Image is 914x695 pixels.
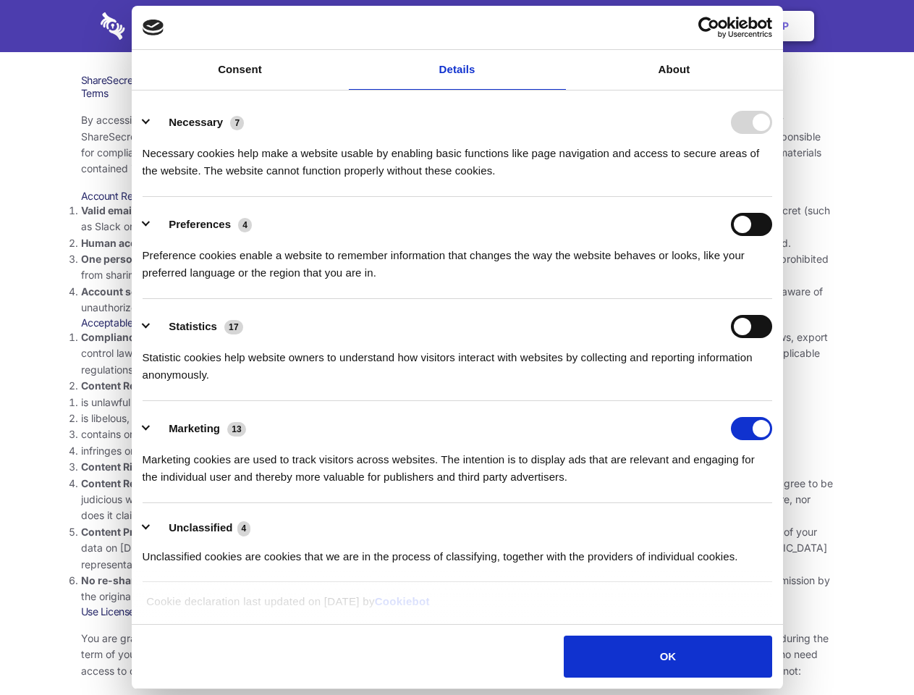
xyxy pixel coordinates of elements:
[349,50,566,90] a: Details
[81,203,834,235] li: You must provide a valid email address, either directly, or through approved third-party integrat...
[81,574,155,586] strong: No re-sharing.
[143,111,253,134] button: Necessary (7)
[81,477,197,489] strong: Content Responsibility.
[81,204,138,216] strong: Valid email.
[81,426,834,442] li: contains or installs any active malware or exploits, or uses our platform for exploit delivery (s...
[81,74,834,87] h1: ShareSecret Terms of Service
[81,573,834,605] li: If you were the recipient of a Sharesecret link, you agree not to re-share it with anyone else, u...
[646,17,772,38] a: Usercentrics Cookiebot - opens in a new window
[143,338,772,384] div: Statistic cookies help website owners to understand how visitors interact with websites by collec...
[81,459,834,475] li: You agree that you will use Sharesecret only to secure and share content that you have the right ...
[81,605,834,618] h3: Use License
[81,253,204,265] strong: One person per account.
[227,422,246,437] span: 13
[143,20,164,35] img: logo
[587,4,653,49] a: Contact
[81,329,834,378] li: Your use of the Sharesecret must not violate any applicable laws, including copyright or trademar...
[81,524,834,573] li: You understand that [DEMOGRAPHIC_DATA] or it’s representatives have no ability to retrieve the pl...
[143,519,260,537] button: Unclassified (4)
[169,218,231,230] label: Preferences
[224,320,243,334] span: 17
[81,331,300,343] strong: Compliance with local laws and regulations.
[81,285,169,298] strong: Account security.
[169,320,217,332] label: Statistics
[81,378,834,459] li: You agree NOT to use Sharesecret to upload or share content that:
[230,116,244,130] span: 7
[143,134,772,180] div: Necessary cookies help make a website usable by enabling basic functions like page navigation and...
[81,251,834,284] li: You are not allowed to share account credentials. Each account is dedicated to the individual who...
[81,316,834,329] h3: Acceptable Use
[81,87,834,100] h3: Terms
[238,218,252,232] span: 4
[81,284,834,316] li: You are responsible for your own account security, including the security of your Sharesecret acc...
[81,237,169,249] strong: Human accounts.
[656,4,719,49] a: Login
[143,213,261,236] button: Preferences (4)
[81,379,187,392] strong: Content Restrictions.
[143,315,253,338] button: Statistics (17)
[143,537,772,565] div: Unclassified cookies are cookies that we are in the process of classifying, together with the pro...
[132,50,349,90] a: Consent
[81,190,834,203] h3: Account Requirements
[81,235,834,251] li: Only human beings may create accounts. “Bot” accounts — those created by software, in an automate...
[135,593,779,621] div: Cookie declaration last updated on [DATE] by
[169,422,220,434] label: Marketing
[81,526,163,538] strong: Content Privacy.
[143,236,772,282] div: Preference cookies enable a website to remember information that changes the way the website beha...
[425,4,488,49] a: Pricing
[143,417,255,440] button: Marketing (13)
[101,12,224,40] img: logo-wordmark-white-trans-d4663122ce5f474addd5e946df7df03e33cb6a1c49d2221995e7729f52c070b2.svg
[81,631,834,679] p: You are granted permission to use the [DEMOGRAPHIC_DATA] services, subject to these terms of serv...
[375,595,430,607] a: Cookiebot
[81,460,158,473] strong: Content Rights.
[81,476,834,524] li: You are solely responsible for the content you share on Sharesecret, and with the people you shar...
[237,521,251,536] span: 4
[81,112,834,177] p: By accessing the Sharesecret web application at and any other related services, apps and software...
[143,440,772,486] div: Marketing cookies are used to track visitors across websites. The intention is to display ads tha...
[81,443,834,459] li: infringes on any proprietary right of any party, including patent, trademark, trade secret, copyr...
[564,636,771,678] button: OK
[566,50,783,90] a: About
[842,623,897,678] iframe: Drift Widget Chat Controller
[81,395,834,410] li: is unlawful or promotes unlawful activities
[169,116,223,128] label: Necessary
[81,410,834,426] li: is libelous, defamatory, or fraudulent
